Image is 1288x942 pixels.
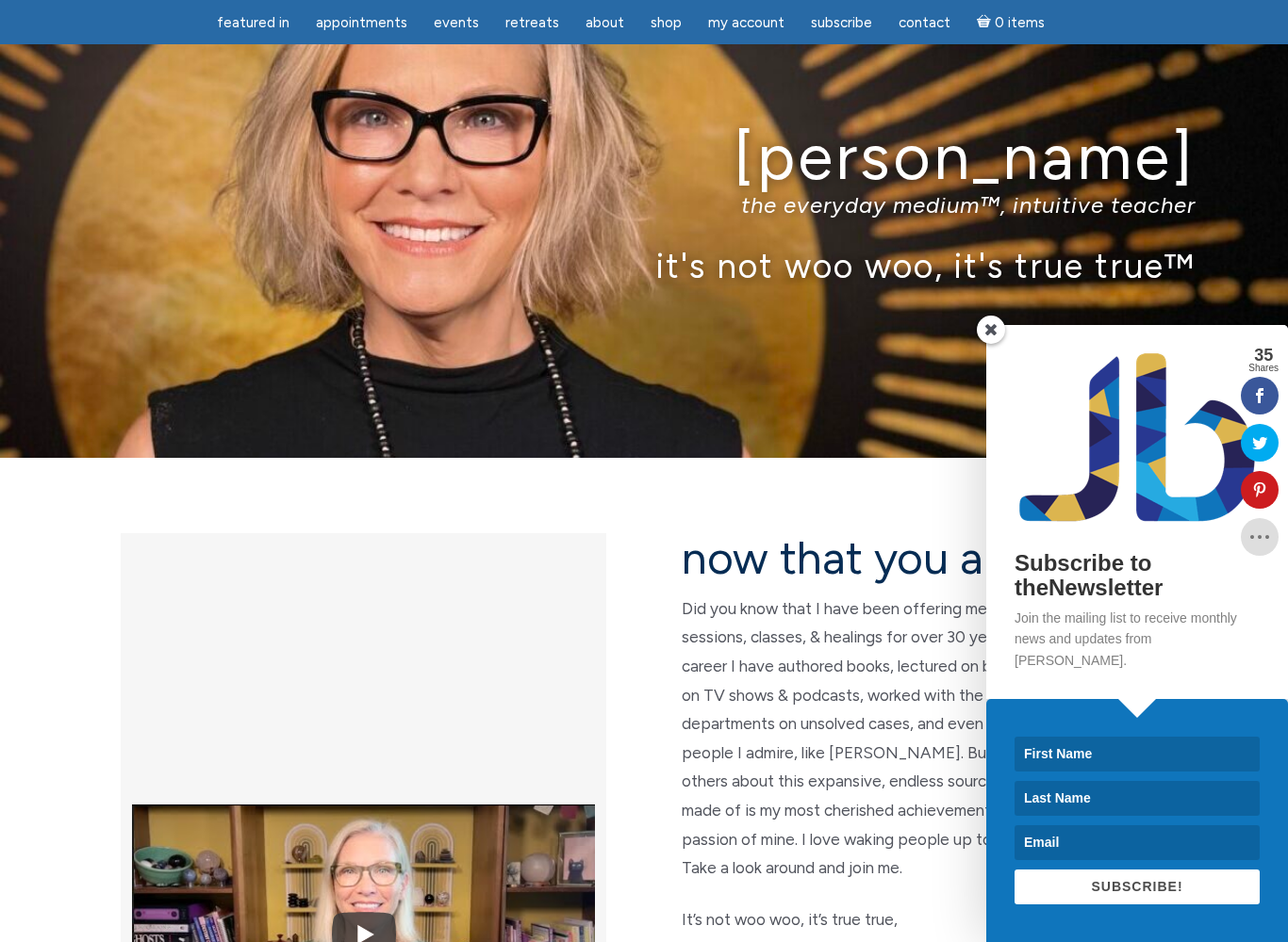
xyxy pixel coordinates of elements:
a: Contact [887,5,962,41]
p: Join the mailing list to receive monthly news and updates from [PERSON_NAME]. [1015,608,1260,671]
a: Cart0 items [966,3,1056,41]
button: SUBSCRIBE! [1015,869,1260,904]
input: Last Name [1015,781,1260,816]
a: My Account [697,5,796,41]
input: Email [1015,825,1260,860]
span: 35 [1248,347,1279,364]
span: 0 items [995,16,1045,30]
a: Appointments [305,5,419,41]
span: Retreats [505,14,559,31]
span: About [586,14,624,31]
span: Events [434,14,479,31]
h1: [PERSON_NAME] [92,122,1196,192]
a: Retreats [494,5,570,41]
span: Shares [1248,364,1279,373]
span: Contact [899,14,950,31]
a: Shop [639,5,693,41]
span: Shop [651,14,682,31]
span: Appointments [316,14,407,31]
p: the everyday medium™, intuitive teacher [92,191,1196,219]
a: Events [422,5,490,41]
i: Cart [977,14,995,31]
p: Did you know that I have been offering metaphysical & spiritual sessions, classes, & healings for... [682,594,1167,883]
span: My Account [708,14,784,31]
span: SUBSCRIBE! [1091,879,1182,894]
a: About [574,5,636,41]
a: Subscribe [800,5,883,41]
p: it's not woo woo, it's true true™ [92,245,1196,285]
h2: now that you are here… [682,533,1167,583]
span: featured in [217,14,289,31]
a: featured in [206,5,301,41]
p: It’s not woo woo, it’s true true, [682,905,1167,934]
span: Subscribe [811,14,872,31]
input: First Name [1015,737,1260,771]
h2: Subscribe to theNewsletter [1015,551,1260,601]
